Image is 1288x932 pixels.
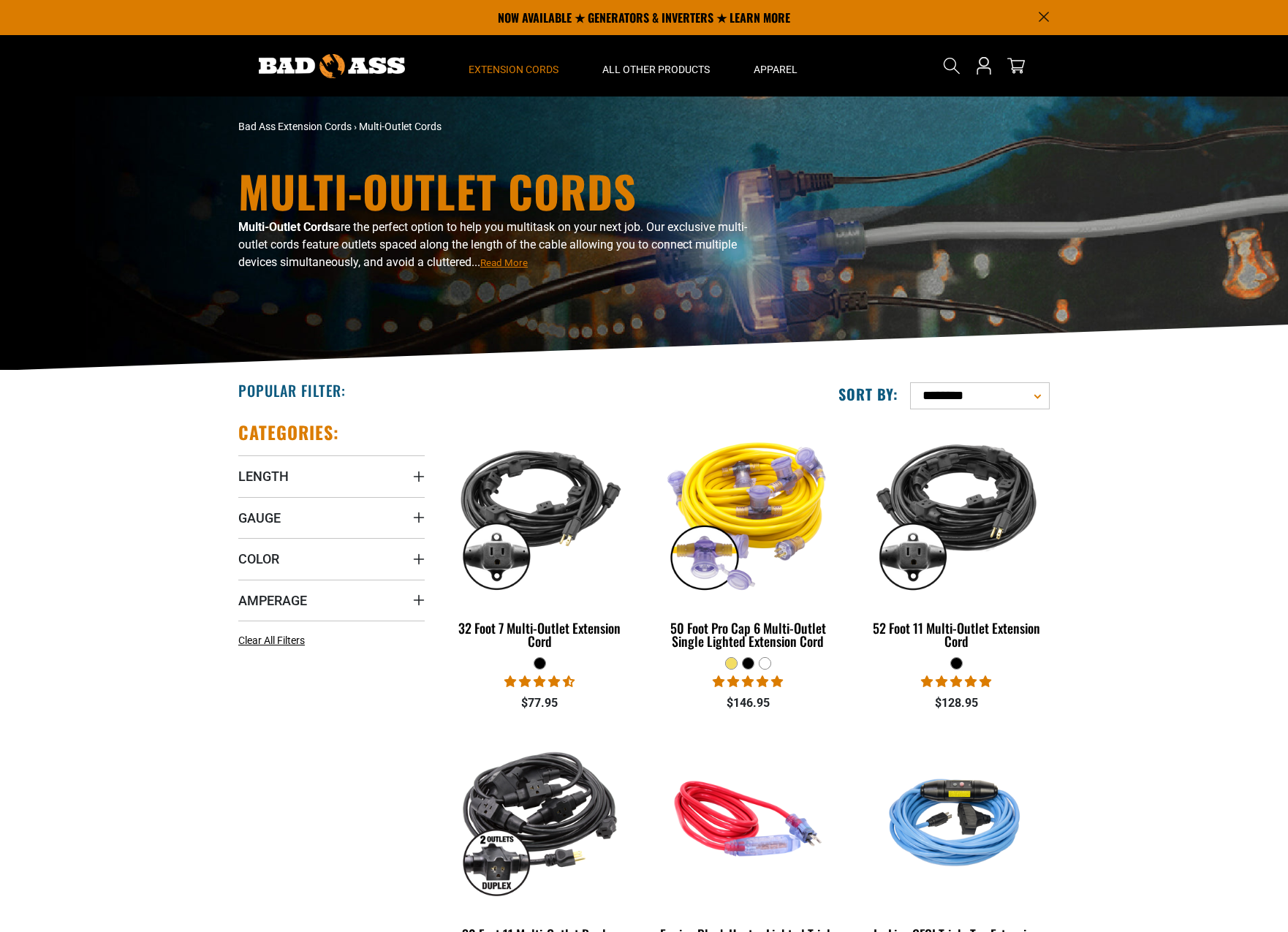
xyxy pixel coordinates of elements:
[447,621,633,648] div: 32 Foot 7 Multi-Outlet Extension Cord
[238,455,425,496] summary: Length
[469,63,558,76] span: Extension Cords
[238,121,352,132] a: Bad Ass Extension Cords
[238,468,289,485] span: Length
[238,634,305,646] span: Clear All Filters
[838,384,898,404] label: Sort by:
[447,694,633,712] div: $77.95
[448,734,632,902] img: black
[238,220,334,234] b: Multi-Outlet Cords
[504,675,575,689] span: 4.67 stars
[864,734,1048,902] img: Light Blue
[448,428,632,596] img: black
[238,119,772,135] nav: breadcrumbs
[655,621,841,648] div: 50 Foot Pro Cap 6 Multi-Outlet Single Lighted Extension Cord
[863,421,1050,656] a: black 52 Foot 11 Multi-Outlet Extension Cord
[238,169,772,213] h1: Multi-Outlet Cords
[480,257,528,268] span: Read More
[447,421,633,656] a: black 32 Foot 7 Multi-Outlet Extension Cord
[863,694,1050,712] div: $128.95
[238,381,346,400] h2: Popular Filter:
[259,54,405,78] img: Bad Ass Extension Cords
[238,421,339,444] h2: Categories:
[602,63,710,76] span: All Other Products
[732,35,819,96] summary: Apparel
[656,734,840,902] img: red
[238,497,425,538] summary: Gauge
[238,580,425,621] summary: Amperage
[238,592,307,609] span: Amperage
[580,35,732,96] summary: All Other Products
[447,35,580,96] summary: Extension Cords
[713,675,783,689] span: 4.80 stars
[238,633,311,648] a: Clear All Filters
[238,538,425,579] summary: Color
[921,675,991,689] span: 4.95 stars
[940,54,963,77] summary: Search
[238,509,281,526] span: Gauge
[864,428,1048,596] img: black
[655,421,841,656] a: yellow 50 Foot Pro Cap 6 Multi-Outlet Single Lighted Extension Cord
[656,428,840,596] img: yellow
[359,121,442,132] span: Multi-Outlet Cords
[863,621,1050,648] div: 52 Foot 11 Multi-Outlet Extension Cord
[354,121,357,132] span: ›
[238,220,747,269] span: are the perfect option to help you multitask on your next job. Our exclusive multi-outlet cords f...
[238,550,279,567] span: Color
[754,63,798,76] span: Apparel
[655,694,841,712] div: $146.95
